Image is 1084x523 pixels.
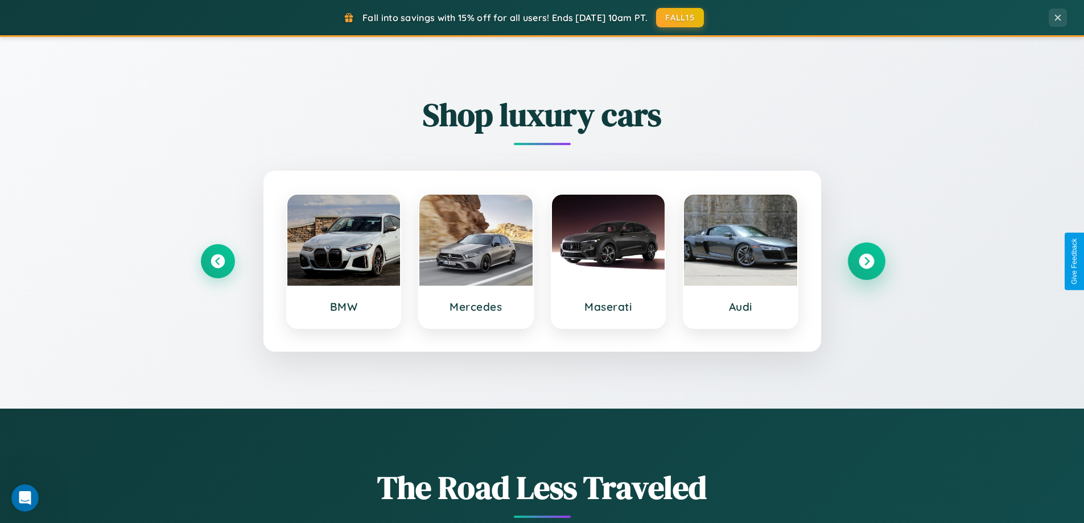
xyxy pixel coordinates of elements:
[201,93,884,137] h2: Shop luxury cars
[431,300,521,314] h3: Mercedes
[299,300,389,314] h3: BMW
[656,8,704,27] button: FALL15
[11,484,39,512] iframe: Intercom live chat
[201,466,884,509] h1: The Road Less Traveled
[563,300,654,314] h3: Maserati
[1070,238,1078,285] div: Give Feedback
[695,300,786,314] h3: Audi
[362,12,648,23] span: Fall into savings with 15% off for all users! Ends [DATE] 10am PT.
